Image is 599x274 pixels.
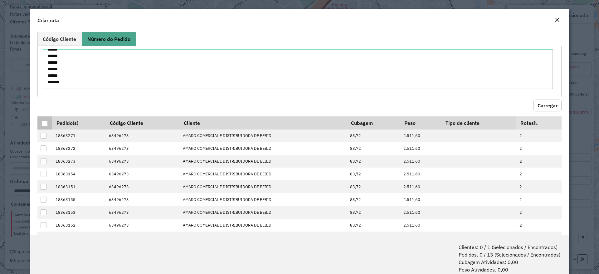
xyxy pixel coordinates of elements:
td: AMARO COMERCIAL E DISTRIBUIDORA DE BEBID [179,219,347,232]
td: 63496273 [106,206,179,219]
span: 18363271 [56,133,75,138]
td: 2 [516,219,562,232]
td: 2.511,60 [400,219,441,232]
th: Rotas [516,116,562,130]
td: AMARO COMERCIAL E DISTRIBUIDORA DE BEBID [179,130,347,142]
td: AMARO COMERCIAL E DISTRIBUIDORA DE BEBID [179,155,347,168]
span: 18363272 [56,146,75,151]
td: 83,72 [347,168,400,180]
td: 63496273 [106,193,179,206]
td: 83,72 [347,206,400,219]
td: 63496273 [106,219,179,232]
td: AMARO COMERCIAL E DISTRIBUIDORA DE BEBID [179,206,347,219]
span: 18363151 [56,184,75,189]
td: 63496273 [106,155,179,168]
td: 2 [516,206,562,219]
td: AMARO COMERCIAL E DISTRIBUIDORA DE BEBID [179,168,347,180]
td: 83,72 [347,130,400,142]
td: 83,72 [347,155,400,168]
td: 2.511,60 [400,168,441,180]
td: AMARO COMERCIAL E DISTRIBUIDORA DE BEBID [179,180,347,193]
span: 18363273 [56,159,75,164]
span: Número do Pedido [87,37,130,42]
td: 83,72 [347,180,400,193]
td: 2.511,60 [400,142,441,155]
th: Código Cliente [106,116,179,130]
h4: Criar rota [37,17,59,24]
th: Tipo de cliente [441,116,516,130]
button: Close [553,16,562,24]
td: 2.511,60 [400,232,441,244]
td: AMARO COMERCIAL E DISTRIBUIDORA DE BEBID [179,232,347,244]
span: 18363153 [56,210,75,215]
td: 2 [516,142,562,155]
td: 63496273 [106,130,179,142]
span: Código Cliente [43,37,76,42]
td: 2 [516,130,562,142]
td: 2 [516,168,562,180]
td: 2 [516,232,562,244]
td: 2.511,60 [400,193,441,206]
span: 18363155 [56,197,75,202]
td: 2 [516,180,562,193]
td: 2 [516,193,562,206]
th: Peso [400,116,441,130]
td: 63496273 [106,180,179,193]
td: 2.511,60 [400,206,441,219]
td: 2 [516,155,562,168]
td: 2.511,60 [400,130,441,142]
td: 83,72 [347,142,400,155]
span: 18363152 [56,223,75,228]
td: 83,72 [347,219,400,232]
td: 83,72 [347,193,400,206]
td: 63496273 [106,232,179,244]
span: 18363154 [56,171,75,177]
button: Carregar [533,100,562,111]
td: AMARO COMERCIAL E DISTRIBUIDORA DE BEBID [179,142,347,155]
td: 2.511,60 [400,180,441,193]
td: 63496273 [106,142,179,155]
span: Clientes: 0 / 1 (Selecionados / Encontrados) Pedidos: 0 / 13 (Selecionados / Encontrados) Cubagem... [459,243,560,273]
th: Cubagem [347,116,400,130]
td: 2.511,60 [400,155,441,168]
em: Fechar [555,17,560,22]
th: Pedido(s) [52,116,105,130]
td: 63496273 [106,168,179,180]
td: 83,72 [347,232,400,244]
td: AMARO COMERCIAL E DISTRIBUIDORA DE BEBID [179,193,347,206]
th: Cliente [179,116,347,130]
